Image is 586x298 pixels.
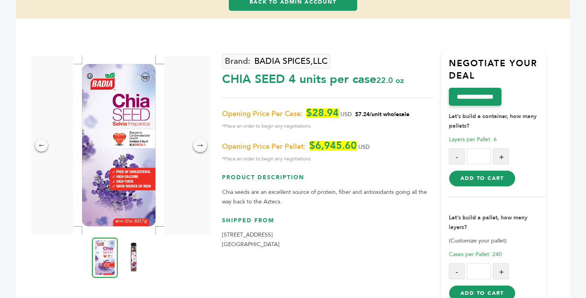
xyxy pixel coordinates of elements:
[376,75,404,86] span: 22.0 oz
[358,143,370,151] span: USD
[449,236,546,246] p: (Customize your pallet)
[124,241,144,273] img: CHIA SEED 4 units per case 22.0 oz
[222,154,433,164] span: *Place an order to begin any negotiations
[222,174,433,187] h3: Product Description
[222,217,433,231] h3: Shipped From
[193,138,207,152] div: →
[222,230,433,249] p: [STREET_ADDRESS] [GEOGRAPHIC_DATA]
[222,109,303,119] span: Opening Price Per Case:
[309,141,357,150] span: $6,945.60
[340,111,352,118] span: USD
[449,148,465,164] button: -
[222,67,433,88] div: CHIA SEED 4 units per case
[92,237,118,278] img: CHIA SEED 4 units per case 22.0 oz Product Label
[222,187,433,207] p: Chia seeds are an excellent source of protein, fiber and antioxidants going all the way back to t...
[73,55,164,235] img: CHIA SEED 4 units per case 22.0 oz
[222,121,433,131] span: *Place an order to begin any negotiations
[449,263,465,279] button: -
[355,111,409,118] span: $7.24/unit wholesale
[449,170,515,186] button: Add to Cart
[449,251,502,258] span: Cases per Pallet: 240
[493,263,509,279] button: +
[449,214,527,231] strong: Let's build a pallet, how many layers?
[35,139,48,152] div: ←
[222,142,306,152] span: Opening Price Per Pallet:
[222,54,330,69] a: BADIA SPICES,LLC
[306,108,339,118] span: $28.94
[493,148,509,164] button: +
[449,136,497,143] span: Layers per Pallet: 6
[449,112,537,130] strong: Let's build a container, how many pallets?
[449,57,546,88] h3: Negotiate Your Deal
